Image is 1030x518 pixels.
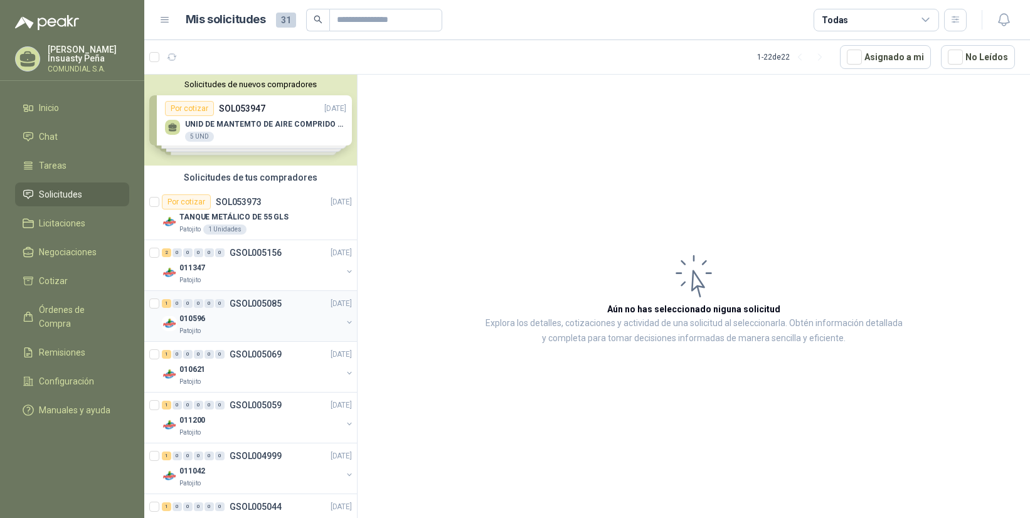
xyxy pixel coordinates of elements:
[179,364,205,376] p: 010621
[230,350,282,359] p: GSOL005069
[230,299,282,308] p: GSOL005085
[144,75,357,166] div: Solicitudes de nuevos compradoresPor cotizarSOL053947[DATE] UNID DE MANTEMTO DE AIRE COMPRIDO 1/2...
[162,452,171,460] div: 1
[216,198,262,206] p: SOL053973
[331,501,352,513] p: [DATE]
[186,11,266,29] h1: Mis solicitudes
[162,245,354,285] a: 2 0 0 0 0 0 GSOL005156[DATE] Company Logo011347Patojito
[331,196,352,208] p: [DATE]
[203,225,247,235] div: 1 Unidades
[173,401,182,410] div: 0
[179,428,201,438] p: Patojito
[162,296,354,336] a: 1 0 0 0 0 0 GSOL005085[DATE] Company Logo010596Patojito
[162,468,177,484] img: Company Logo
[331,399,352,411] p: [DATE]
[15,398,129,422] a: Manuales y ayuda
[162,316,177,331] img: Company Logo
[162,448,354,489] a: 1 0 0 0 0 0 GSOL004999[DATE] Company Logo011042Patojito
[15,182,129,206] a: Solicitudes
[39,216,85,230] span: Licitaciones
[194,502,203,511] div: 0
[162,367,177,382] img: Company Logo
[48,65,129,73] p: COMUNDIAL S.A.
[15,269,129,293] a: Cotizar
[179,377,201,387] p: Patojito
[179,478,201,489] p: Patojito
[162,299,171,308] div: 1
[204,502,214,511] div: 0
[173,452,182,460] div: 0
[331,298,352,310] p: [DATE]
[39,403,110,417] span: Manuales y ayuda
[179,326,201,336] p: Patojito
[757,47,830,67] div: 1 - 22 de 22
[15,369,129,393] a: Configuración
[162,418,177,433] img: Company Logo
[15,15,79,30] img: Logo peakr
[204,299,214,308] div: 0
[15,240,129,264] a: Negociaciones
[144,189,357,240] a: Por cotizarSOL053973[DATE] Company LogoTANQUE METÁLICO DE 55 GLSPatojito1 Unidades
[331,450,352,462] p: [DATE]
[173,502,182,511] div: 0
[840,45,931,69] button: Asignado a mi
[194,350,203,359] div: 0
[162,214,177,230] img: Company Logo
[331,349,352,361] p: [DATE]
[179,225,201,235] p: Patojito
[144,166,357,189] div: Solicitudes de tus compradores
[15,298,129,336] a: Órdenes de Compra
[162,248,171,257] div: 2
[607,302,780,316] h3: Aún no has seleccionado niguna solicitud
[173,350,182,359] div: 0
[162,398,354,438] a: 1 0 0 0 0 0 GSOL005059[DATE] Company Logo011200Patojito
[162,350,171,359] div: 1
[179,211,289,223] p: TANQUE METÁLICO DE 55 GLS
[179,465,205,477] p: 011042
[204,452,214,460] div: 0
[194,248,203,257] div: 0
[39,188,82,201] span: Solicitudes
[215,452,225,460] div: 0
[162,502,171,511] div: 1
[215,248,225,257] div: 0
[183,401,193,410] div: 0
[173,248,182,257] div: 0
[15,154,129,177] a: Tareas
[179,275,201,285] p: Patojito
[179,313,205,325] p: 010596
[183,350,193,359] div: 0
[230,502,282,511] p: GSOL005044
[15,96,129,120] a: Inicio
[179,415,205,426] p: 011200
[194,452,203,460] div: 0
[314,15,322,24] span: search
[215,401,225,410] div: 0
[822,13,848,27] div: Todas
[15,125,129,149] a: Chat
[183,502,193,511] div: 0
[39,245,97,259] span: Negociaciones
[149,80,352,89] button: Solicitudes de nuevos compradores
[215,350,225,359] div: 0
[230,401,282,410] p: GSOL005059
[179,262,205,274] p: 011347
[230,248,282,257] p: GSOL005156
[39,274,68,288] span: Cotizar
[39,374,94,388] span: Configuración
[39,130,58,144] span: Chat
[39,101,59,115] span: Inicio
[276,13,296,28] span: 31
[194,401,203,410] div: 0
[162,265,177,280] img: Company Logo
[204,248,214,257] div: 0
[39,303,117,330] span: Órdenes de Compra
[162,194,211,209] div: Por cotizar
[162,347,354,387] a: 1 0 0 0 0 0 GSOL005069[DATE] Company Logo010621Patojito
[39,346,85,359] span: Remisiones
[230,452,282,460] p: GSOL004999
[331,247,352,259] p: [DATE]
[215,299,225,308] div: 0
[483,316,905,346] p: Explora los detalles, cotizaciones y actividad de una solicitud al seleccionarla. Obtén informaci...
[941,45,1015,69] button: No Leídos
